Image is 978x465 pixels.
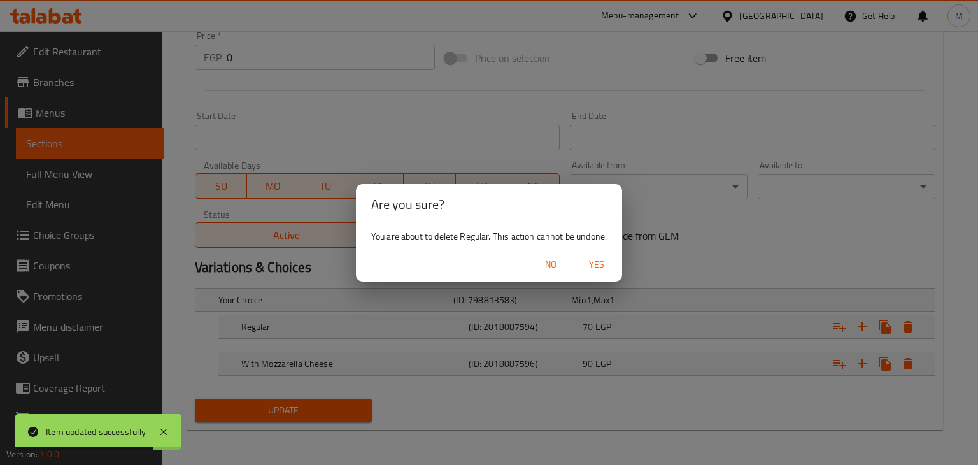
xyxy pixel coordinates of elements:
[530,253,571,276] button: No
[576,253,617,276] button: Yes
[46,425,146,439] div: Item updated successfully
[356,225,622,248] div: You are about to delete Regular. This action cannot be undone.
[581,257,612,273] span: Yes
[371,194,607,215] h2: Are you sure?
[535,257,566,273] span: No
